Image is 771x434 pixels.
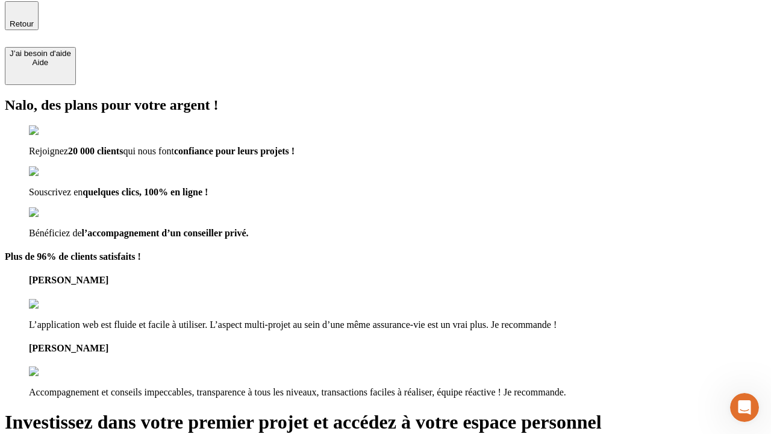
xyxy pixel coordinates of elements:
[29,366,89,377] img: reviews stars
[5,97,766,113] h2: Nalo, des plans pour votre argent !
[29,299,89,310] img: reviews stars
[10,58,71,67] div: Aide
[83,187,208,197] span: quelques clics, 100% en ligne !
[5,47,76,85] button: J’ai besoin d'aideAide
[730,393,759,422] iframe: Intercom live chat
[29,343,766,354] h4: [PERSON_NAME]
[10,49,71,58] div: J’ai besoin d'aide
[68,146,123,156] span: 20 000 clients
[29,387,766,398] p: Accompagnement et conseils impeccables, transparence à tous les niveaux, transactions faciles à r...
[29,319,766,330] p: L’application web est fluide et facile à utiliser. L’aspect multi-projet au sein d’une même assur...
[5,1,39,30] button: Retour
[29,146,68,156] span: Rejoignez
[5,411,766,433] h1: Investissez dans votre premier projet et accédez à votre espace personnel
[29,275,766,286] h4: [PERSON_NAME]
[5,251,766,262] h4: Plus de 96% de clients satisfaits !
[174,146,295,156] span: confiance pour leurs projets !
[29,166,81,177] img: checkmark
[29,125,81,136] img: checkmark
[10,19,34,28] span: Retour
[123,146,173,156] span: qui nous font
[82,228,249,238] span: l’accompagnement d’un conseiller privé.
[29,207,81,218] img: checkmark
[29,187,83,197] span: Souscrivez en
[29,228,82,238] span: Bénéficiez de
